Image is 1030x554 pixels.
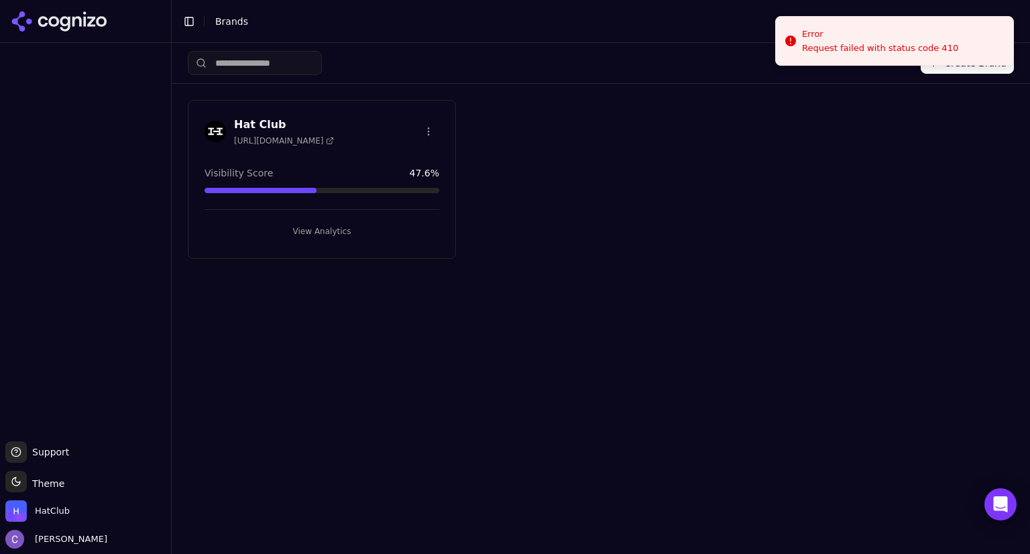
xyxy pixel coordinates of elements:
span: HatClub [35,505,70,517]
span: [PERSON_NAME] [30,533,107,545]
button: Open organization switcher [5,500,70,522]
span: 47.6 % [410,166,439,180]
img: HatClub [5,500,27,522]
span: Theme [27,478,64,489]
span: [URL][DOMAIN_NAME] [234,135,334,146]
span: Support [27,445,69,459]
span: Brands [215,16,248,27]
h3: Hat Club [234,117,334,133]
img: Hat Club [205,121,226,142]
button: Open user button [5,530,107,549]
div: Request failed with status code 410 [802,42,958,54]
span: Visibility Score [205,166,273,180]
img: Chris Hayes [5,530,24,549]
nav: breadcrumb [215,15,992,28]
button: View Analytics [205,221,439,242]
div: Error [802,27,958,41]
div: Open Intercom Messenger [984,488,1017,520]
